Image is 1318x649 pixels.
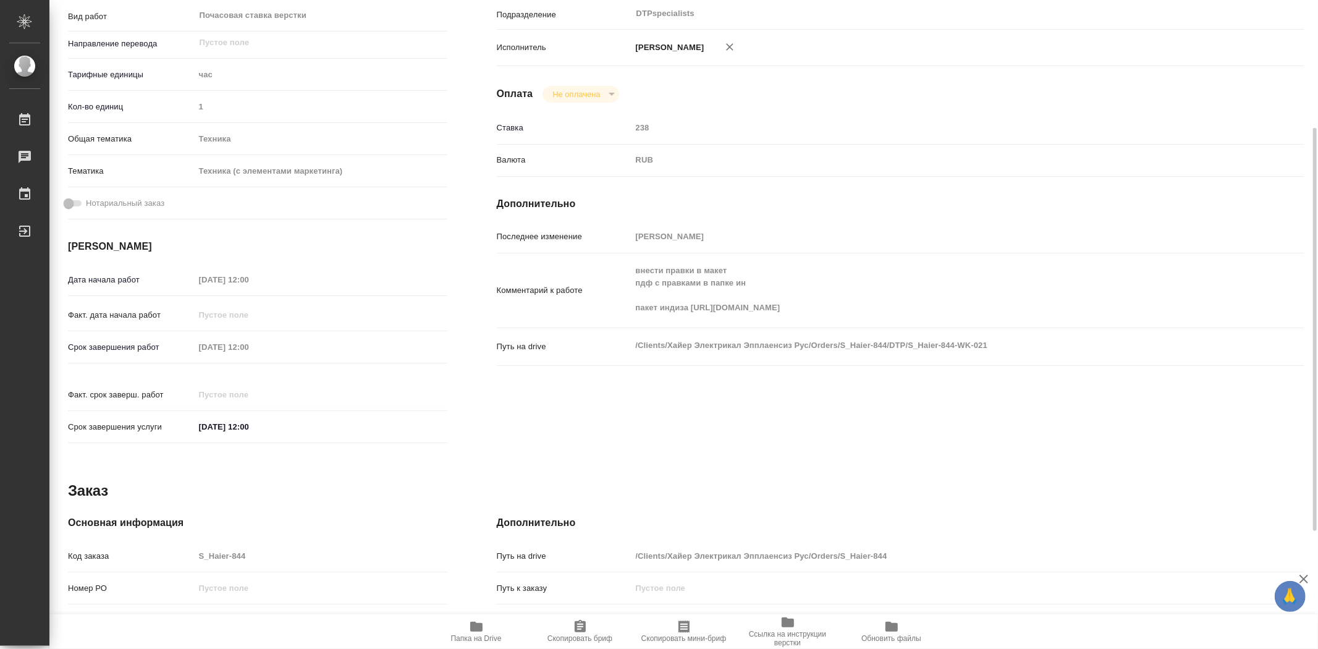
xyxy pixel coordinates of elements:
[632,41,704,54] p: [PERSON_NAME]
[198,35,418,50] input: Пустое поле
[68,481,108,501] h2: Заказ
[497,341,632,353] p: Путь на drive
[1280,583,1301,609] span: 🙏
[68,341,195,354] p: Срок завершения работ
[743,630,832,647] span: Ссылка на инструкции верстки
[195,64,447,85] div: час
[497,122,632,134] p: Ставка
[497,284,632,297] p: Комментарий к работе
[68,133,195,145] p: Общая тематика
[632,227,1237,245] input: Пустое поле
[549,89,604,100] button: Не оплачена
[497,197,1304,211] h4: Дополнительно
[68,421,195,433] p: Срок завершения услуги
[195,98,447,116] input: Пустое поле
[716,33,743,61] button: Удалить исполнителя
[497,87,533,101] h4: Оплата
[68,389,195,401] p: Факт. срок заверш. работ
[68,38,195,50] p: Направление перевода
[195,579,447,597] input: Пустое поле
[632,150,1237,171] div: RUB
[840,614,944,649] button: Обновить файлы
[86,197,164,210] span: Нотариальный заказ
[497,9,632,21] p: Подразделение
[68,239,447,254] h4: [PERSON_NAME]
[195,418,303,436] input: ✎ Введи что-нибудь
[497,154,632,166] p: Валюта
[528,614,632,649] button: Скопировать бриф
[736,614,840,649] button: Ссылка на инструкции верстки
[632,119,1237,137] input: Пустое поле
[195,386,303,404] input: Пустое поле
[68,515,447,530] h4: Основная информация
[1275,581,1306,612] button: 🙏
[68,165,195,177] p: Тематика
[195,338,303,356] input: Пустое поле
[632,260,1237,318] textarea: внести правки в макет пдф с правками в папке ин пакет индиза [URL][DOMAIN_NAME]
[68,69,195,81] p: Тарифные единицы
[68,309,195,321] p: Факт. дата начала работ
[497,582,632,595] p: Путь к заказу
[195,611,447,629] input: Пустое поле
[68,101,195,113] p: Кол-во единиц
[68,274,195,286] p: Дата начала работ
[861,634,921,643] span: Обновить файлы
[68,582,195,595] p: Номер РО
[547,634,612,643] span: Скопировать бриф
[641,634,726,643] span: Скопировать мини-бриф
[543,86,619,103] div: Не оплачена
[632,335,1237,356] textarea: /Clients/Хайер Электрикал Эпплаенсиз Рус/Orders/S_Haier-844/DTP/S_Haier-844-WK-021
[195,129,447,150] div: Техника
[195,271,303,289] input: Пустое поле
[68,11,195,23] p: Вид работ
[68,550,195,562] p: Код заказа
[497,41,632,54] p: Исполнитель
[632,547,1237,565] input: Пустое поле
[497,515,1304,530] h4: Дополнительно
[497,231,632,243] p: Последнее изменение
[632,579,1237,597] input: Пустое поле
[195,547,447,565] input: Пустое поле
[195,161,447,182] div: Техника (с элементами маркетинга)
[497,550,632,562] p: Путь на drive
[195,306,303,324] input: Пустое поле
[632,614,736,649] button: Скопировать мини-бриф
[451,634,502,643] span: Папка на Drive
[425,614,528,649] button: Папка на Drive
